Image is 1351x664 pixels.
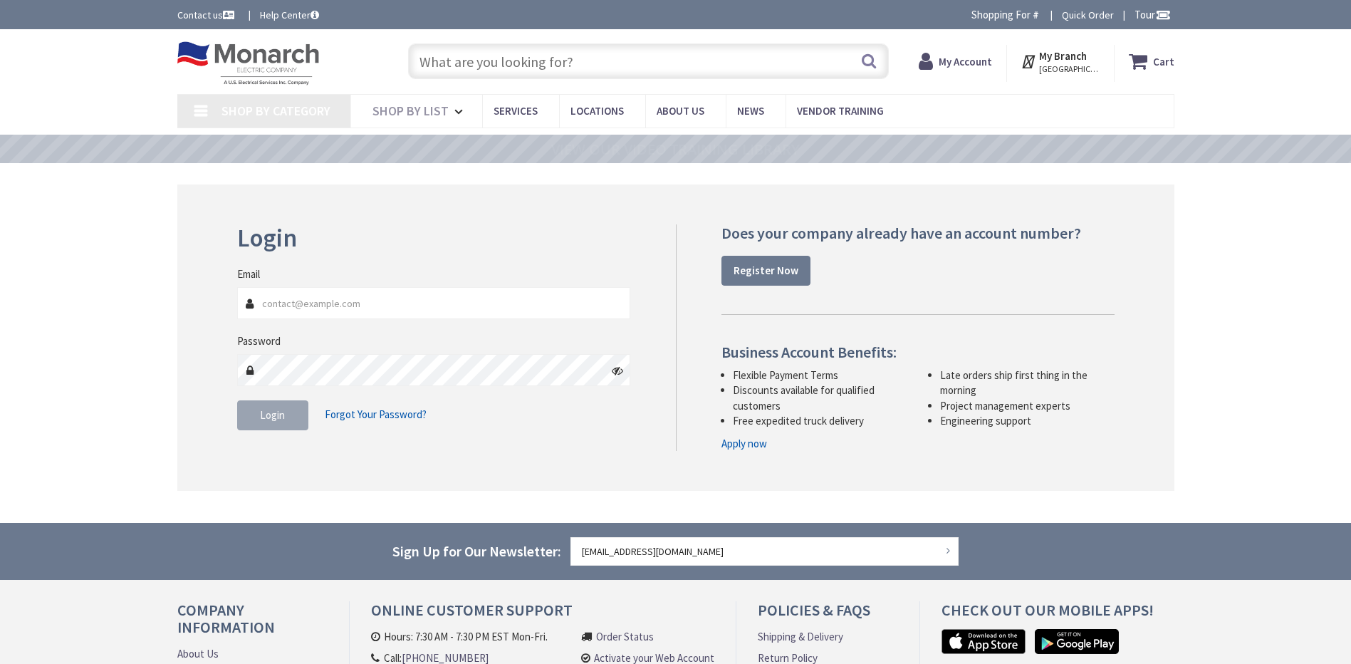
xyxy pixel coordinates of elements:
input: Email [237,287,631,319]
a: Contact us [177,8,237,22]
label: Email [237,266,260,281]
a: Cart [1129,48,1174,74]
h4: Check out Our Mobile Apps! [941,601,1185,629]
input: Enter your email address [570,537,959,566]
strong: # [1033,8,1039,21]
input: What are you looking for? [408,43,889,79]
strong: My Account [939,55,992,68]
span: Vendor Training [797,104,884,118]
div: My Branch [GEOGRAPHIC_DATA], [GEOGRAPHIC_DATA] [1021,48,1100,74]
a: VIEW OUR VIDEO TRAINING LIBRARY [551,142,800,157]
li: Discounts available for qualified customers [733,383,907,413]
li: Engineering support [940,413,1115,428]
img: Monarch Electric Company [177,41,320,85]
li: Hours: 7:30 AM - 7:30 PM EST Mon-Fri. [371,629,568,644]
span: [GEOGRAPHIC_DATA], [GEOGRAPHIC_DATA] [1039,63,1100,75]
a: Forgot Your Password? [325,401,427,428]
i: Click here to show/hide password [612,365,623,376]
span: News [737,104,764,118]
a: Order Status [596,629,654,644]
li: Flexible Payment Terms [733,368,907,383]
span: Forgot Your Password? [325,408,427,421]
a: Shipping & Delivery [758,629,843,644]
li: Free expedited truck delivery [733,413,907,428]
span: Locations [570,104,624,118]
span: Tour [1134,8,1171,21]
label: Password [237,333,281,348]
span: Shop By Category [221,103,330,119]
span: Shop By List [372,103,449,119]
li: Project management experts [940,398,1115,413]
li: Late orders ship first thing in the morning [940,368,1115,398]
h4: Policies & FAQs [758,601,897,629]
span: Sign Up for Our Newsletter: [392,542,561,560]
strong: My Branch [1039,49,1087,63]
a: Apply now [721,436,767,451]
span: About Us [657,104,704,118]
a: About Us [177,646,219,661]
h4: Online Customer Support [371,601,714,629]
span: Login [260,408,285,422]
h2: Login [237,224,631,252]
a: Quick Order [1062,8,1114,22]
span: Services [494,104,538,118]
span: Shopping For [971,8,1031,21]
strong: Cart [1153,48,1174,74]
button: Login [237,400,308,430]
h4: Does your company already have an account number? [721,224,1115,242]
strong: Register Now [734,264,798,277]
a: Help Center [260,8,319,22]
a: Register Now [721,256,810,286]
a: My Account [919,48,992,74]
h4: Business Account Benefits: [721,343,1115,360]
h4: Company Information [177,601,328,646]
